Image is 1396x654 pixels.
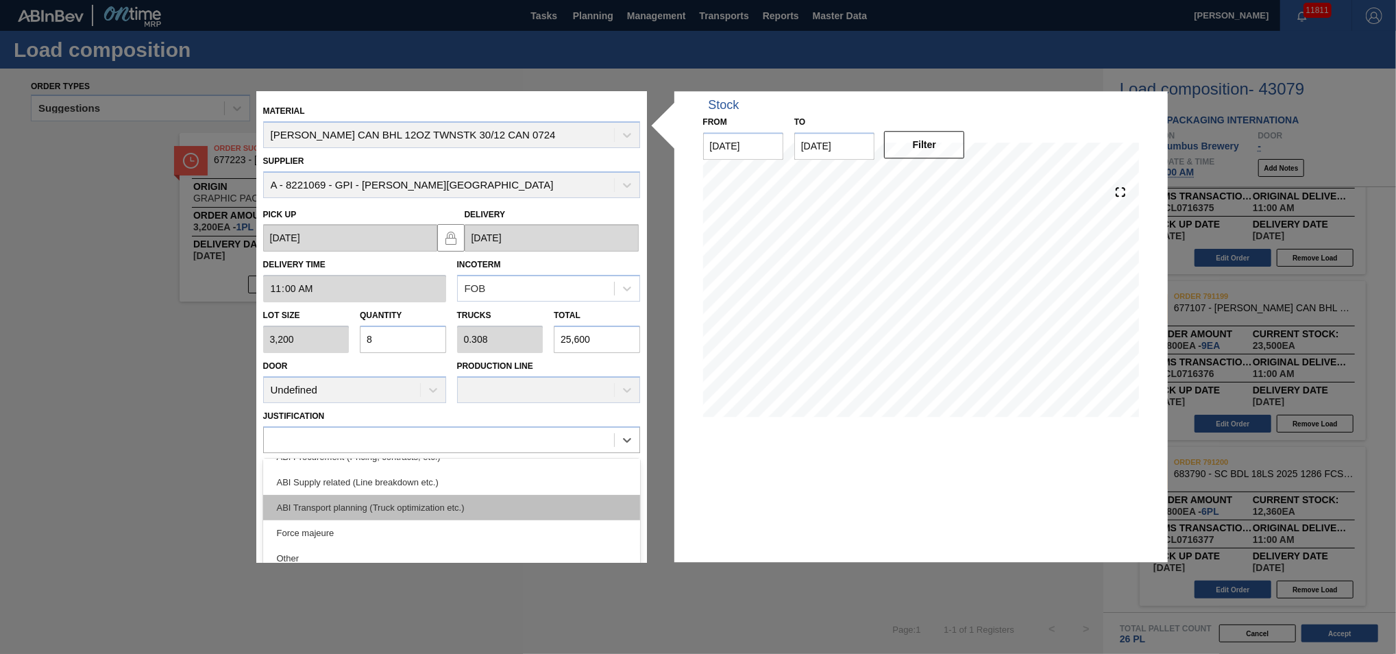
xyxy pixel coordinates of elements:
[263,457,640,476] label: Comments
[465,225,639,252] input: mm/dd/yyyy
[703,132,783,160] input: mm/dd/yyyy
[457,311,491,321] label: Trucks
[263,306,350,326] label: Lot size
[263,210,297,219] label: Pick up
[263,470,640,495] div: ABI Supply related (Line breakdown etc.)
[884,131,964,158] button: Filter
[554,311,580,321] label: Total
[263,546,640,571] div: Other
[443,230,459,246] img: locked
[263,495,640,520] div: ABI Transport planning (Truck optimization etc.)
[465,210,506,219] label: Delivery
[360,311,402,321] label: Quantity
[263,411,325,421] label: Justification
[794,132,874,160] input: mm/dd/yyyy
[709,98,739,112] div: Stock
[794,117,805,127] label: to
[263,520,640,546] div: Force majeure
[263,361,288,371] label: Door
[263,225,437,252] input: mm/dd/yyyy
[263,156,304,166] label: Supplier
[465,283,486,295] div: FOB
[457,261,501,270] label: Incoterm
[703,117,727,127] label: From
[263,106,305,116] label: Material
[263,256,446,276] label: Delivery Time
[437,224,465,252] button: locked
[457,361,533,371] label: Production Line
